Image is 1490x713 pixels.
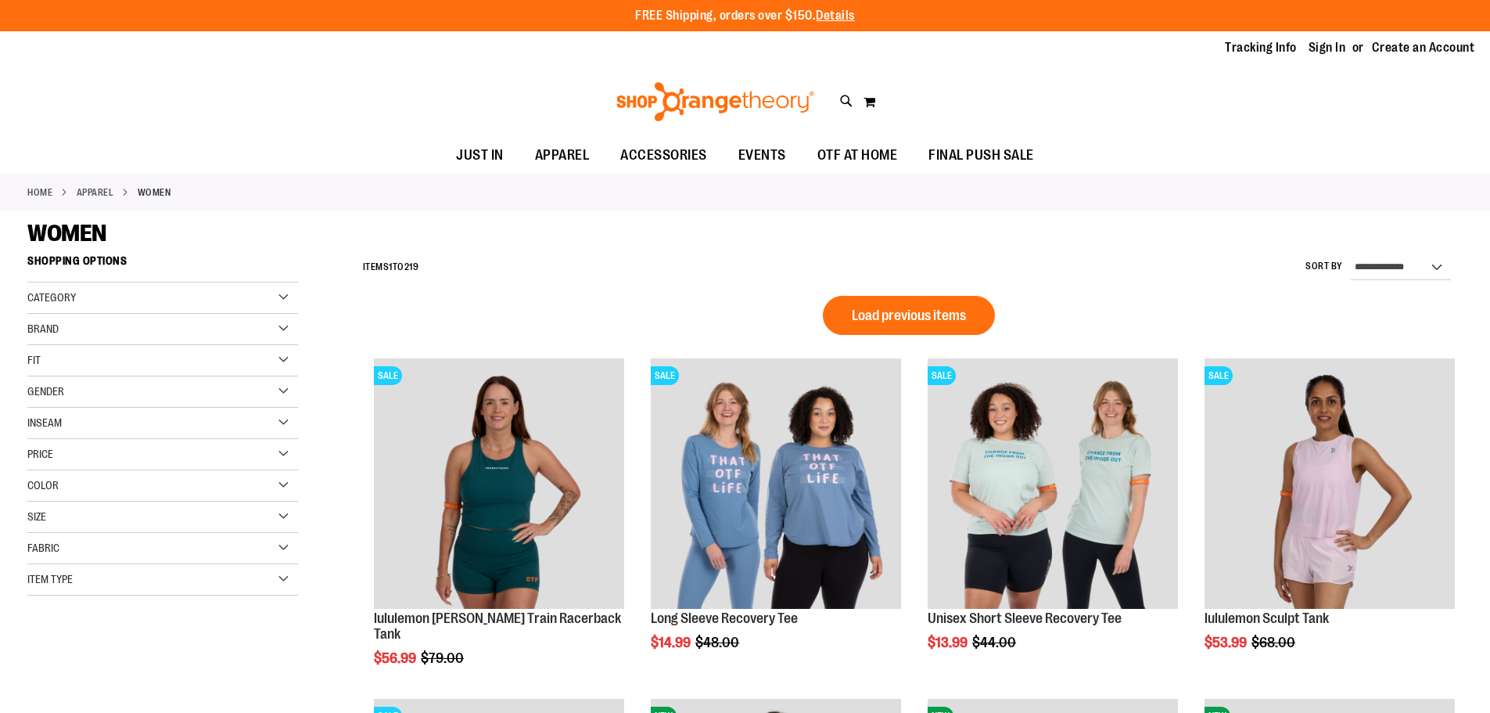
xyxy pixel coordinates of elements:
span: APPAREL [535,138,590,173]
a: Main of 2024 AUGUST Unisex Short Sleeve Recovery TeeSALE [928,358,1178,611]
span: Fabric [27,542,59,554]
strong: WOMEN [138,185,171,200]
img: Main Image of 1538347 [1205,358,1455,609]
img: Main of 2024 AUGUST Long Sleeve Recovery Tee [651,358,901,609]
span: 219 [404,261,419,272]
span: EVENTS [738,138,786,173]
img: Main of 2024 AUGUST Unisex Short Sleeve Recovery Tee [928,358,1178,609]
button: Load previous items [823,296,995,335]
a: EVENTS [723,138,802,174]
span: Size [27,510,46,523]
span: Category [27,291,76,304]
span: WOMEN [27,220,106,247]
a: Details [816,9,855,23]
a: JUST IN [440,138,519,174]
a: Long Sleeve Recovery Tee [651,610,798,626]
a: APPAREL [77,185,114,200]
span: $68.00 [1251,635,1298,650]
h2: Items to [363,255,419,279]
span: JUST IN [456,138,504,173]
a: Tracking Info [1225,39,1297,56]
span: SALE [928,366,956,385]
span: $14.99 [651,635,693,650]
a: Home [27,185,52,200]
span: $48.00 [695,635,741,650]
a: OTF AT HOME [802,138,914,174]
div: product [643,351,909,690]
div: product [920,351,1186,690]
span: ACCESSORIES [620,138,707,173]
span: Brand [27,322,59,335]
span: Item Type [27,573,73,585]
span: $56.99 [374,650,418,666]
a: lululemon Sculpt Tank [1205,610,1329,626]
span: SALE [651,366,679,385]
span: Fit [27,354,41,366]
a: Main of 2024 AUGUST Long Sleeve Recovery TeeSALE [651,358,901,611]
span: Inseam [27,416,62,429]
a: Sign In [1309,39,1346,56]
span: $79.00 [421,650,466,666]
span: $44.00 [972,635,1018,650]
a: Unisex Short Sleeve Recovery Tee [928,610,1122,626]
span: 1 [389,261,393,272]
span: SALE [374,366,402,385]
span: Color [27,479,59,492]
a: Create an Account [1372,39,1475,56]
img: lululemon Wunder Train Racerback Tank [374,358,624,609]
a: Main Image of 1538347SALE [1205,358,1455,611]
span: OTF AT HOME [817,138,898,173]
span: SALE [1205,366,1233,385]
a: lululemon [PERSON_NAME] Train Racerback Tank [374,610,621,642]
img: Shop Orangetheory [614,82,817,121]
span: $13.99 [928,635,970,650]
div: product [1197,351,1463,690]
span: Gender [27,385,64,398]
span: $53.99 [1205,635,1249,650]
a: ACCESSORIES [605,138,723,174]
span: Load previous items [852,308,966,323]
label: Sort By [1305,260,1343,273]
p: FREE Shipping, orders over $150. [635,7,855,25]
a: lululemon Wunder Train Racerback TankSALE [374,358,624,611]
a: APPAREL [519,138,605,173]
span: Price [27,448,53,460]
div: product [366,351,632,705]
strong: Shopping Options [27,247,298,283]
span: FINAL PUSH SALE [928,138,1034,173]
a: FINAL PUSH SALE [913,138,1050,174]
